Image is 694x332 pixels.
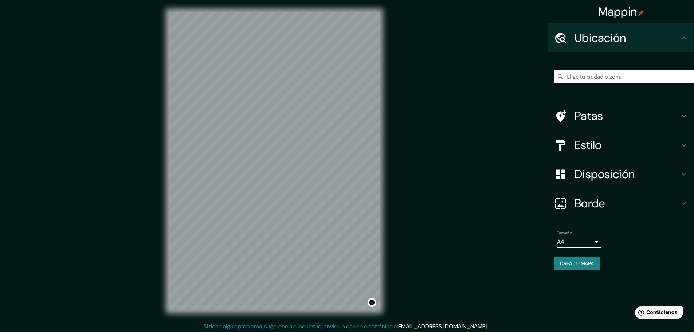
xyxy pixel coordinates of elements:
[548,101,694,130] div: Patas
[397,323,487,330] a: [EMAIL_ADDRESS][DOMAIN_NAME]
[548,160,694,189] div: Disposición
[575,30,626,46] font: Ubicación
[204,323,397,330] font: Si tiene algún problema, sugerencia o inquietud, envíe un correo electrónico a
[557,236,601,248] div: A4
[638,10,644,16] img: pin-icon.png
[554,257,600,270] button: Crea tu mapa
[560,260,594,267] font: Crea tu mapa
[368,298,376,307] button: Activar o desactivar atribución
[575,167,635,182] font: Disposición
[488,322,489,330] font: .
[598,4,637,19] font: Mappin
[548,130,694,160] div: Estilo
[575,137,602,153] font: Estilo
[489,322,490,330] font: .
[548,189,694,218] div: Borde
[629,304,686,324] iframe: Lanzador de widgets de ayuda
[548,23,694,52] div: Ubicación
[557,238,564,246] font: A4
[575,196,605,211] font: Borde
[554,70,694,83] input: Elige tu ciudad o zona
[575,108,603,124] font: Patas
[487,323,488,330] font: .
[169,12,380,310] canvas: Mapa
[557,230,572,236] font: Tamaño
